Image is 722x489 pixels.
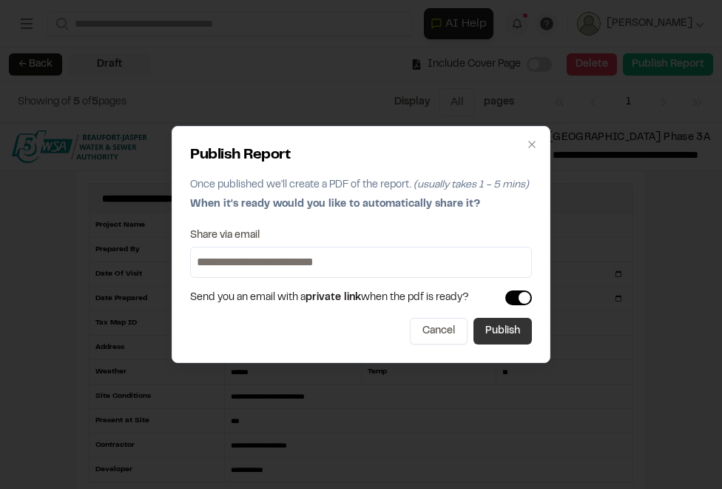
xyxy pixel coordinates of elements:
[410,318,468,345] button: Cancel
[414,181,529,190] span: (usually takes 1 - 5 mins)
[190,230,260,241] label: Share via email
[190,200,480,209] span: When it's ready would you like to automatically share it?
[190,290,469,306] span: Send you an email with a when the pdf is ready?
[306,293,361,302] span: private link
[190,144,532,167] h2: Publish Report
[473,318,532,345] button: Publish
[190,177,532,193] p: Once published we'll create a PDF of the report.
